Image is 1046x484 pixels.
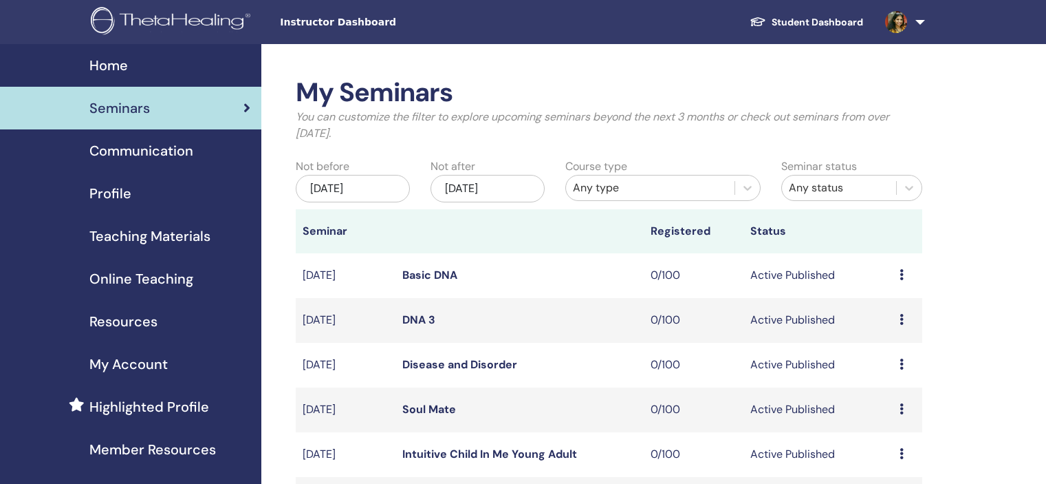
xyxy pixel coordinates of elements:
label: Not after [431,158,475,175]
label: Seminar status [781,158,857,175]
td: 0/100 [644,253,743,298]
img: default.jpg [885,11,907,33]
a: Disease and Disorder [402,357,517,372]
td: 0/100 [644,432,743,477]
img: graduation-cap-white.svg [750,16,766,28]
span: Member Resources [89,439,216,460]
span: Seminars [89,98,150,118]
td: [DATE] [296,388,395,432]
td: Active Published [743,298,893,343]
span: Teaching Materials [89,226,210,246]
span: Communication [89,140,193,161]
span: Resources [89,311,157,332]
label: Course type [565,158,627,175]
td: Active Published [743,388,893,432]
td: 0/100 [644,343,743,388]
td: [DATE] [296,253,395,298]
span: Profile [89,183,131,204]
td: Active Published [743,253,893,298]
td: [DATE] [296,432,395,477]
a: DNA 3 [402,313,435,327]
td: Active Published [743,343,893,388]
th: Status [743,209,893,253]
div: [DATE] [296,175,410,202]
th: Registered [644,209,743,253]
span: Highlighted Profile [89,397,209,417]
a: Soul Mate [402,402,456,417]
span: My Account [89,354,168,375]
span: Online Teaching [89,269,193,289]
span: Home [89,55,128,76]
td: 0/100 [644,388,743,432]
td: [DATE] [296,298,395,343]
div: [DATE] [431,175,545,202]
label: Not before [296,158,349,175]
td: [DATE] [296,343,395,388]
a: Intuitive Child In Me Young Adult [402,447,577,461]
td: Active Published [743,432,893,477]
span: Instructor Dashboard [280,15,486,30]
p: You can customize the filter to explore upcoming seminars beyond the next 3 months or check out s... [296,109,922,142]
td: 0/100 [644,298,743,343]
div: Any status [789,180,889,196]
div: Any type [573,180,728,196]
th: Seminar [296,209,395,253]
a: Student Dashboard [739,10,874,35]
img: logo.png [91,7,255,38]
a: Basic DNA [402,268,457,282]
h2: My Seminars [296,77,922,109]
